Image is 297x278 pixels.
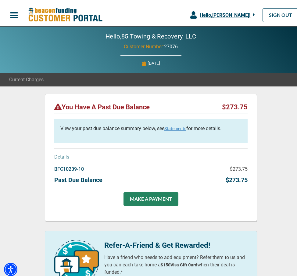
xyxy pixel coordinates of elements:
[148,58,160,64] p: [DATE]
[124,42,164,47] span: Customer Number:
[54,163,84,171] p: BFC10239-10
[164,124,186,129] a: Statements
[87,31,214,38] h2: Hello, 85 Towing & Recovery, LLC
[230,163,248,171] p: $273.75
[161,260,197,265] b: $150 Visa Gift Card
[222,101,248,109] p: $273.75
[164,42,178,47] span: 27076
[123,190,178,204] a: MAKE A PAYMENT
[104,252,248,274] p: Have a friend who needs to add equipment? Refer them to us and you can each take home a when thei...
[28,5,102,21] img: Beacon Funding Customer Portal Logo
[104,238,248,249] p: Refer-A-Friend & Get Rewarded!
[54,101,150,109] p: You Have A Past Due Balance
[9,74,44,81] span: Current Charges
[226,173,248,182] p: $273.75
[54,173,102,182] p: Past Due Balance
[54,151,248,159] p: Details
[200,10,250,16] span: Hello, [PERSON_NAME] !
[60,123,242,130] p: View your past due balance summary below, see for more details.
[4,261,17,274] div: Accessibility Menu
